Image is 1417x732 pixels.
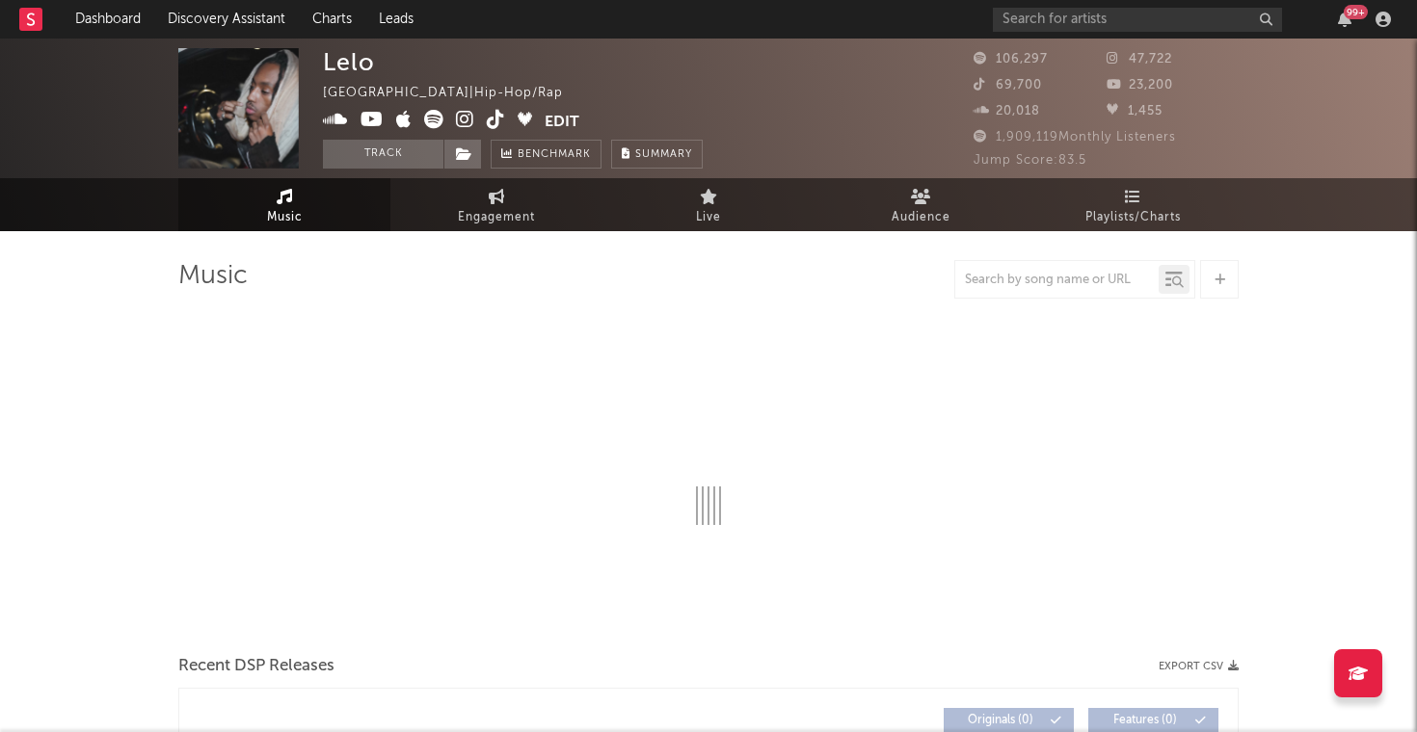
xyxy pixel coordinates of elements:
[993,8,1282,32] input: Search for artists
[974,53,1048,65] span: 106,297
[974,131,1176,144] span: 1,909,119 Monthly Listeners
[955,273,1159,288] input: Search by song name or URL
[1159,661,1239,672] button: Export CSV
[974,79,1042,91] span: 69,700
[1101,715,1190,726] span: Features ( 0 )
[178,178,390,231] a: Music
[815,178,1027,231] a: Audience
[1107,79,1173,91] span: 23,200
[491,140,602,169] a: Benchmark
[1107,105,1163,118] span: 1,455
[602,178,815,231] a: Live
[178,655,334,678] span: Recent DSP Releases
[323,48,375,76] div: Lelo
[1107,53,1172,65] span: 47,722
[518,144,591,167] span: Benchmark
[1027,178,1239,231] a: Playlists/Charts
[611,140,703,169] button: Summary
[390,178,602,231] a: Engagement
[892,206,950,229] span: Audience
[323,140,443,169] button: Track
[267,206,303,229] span: Music
[1338,12,1351,27] button: 99+
[974,154,1086,167] span: Jump Score: 83.5
[956,715,1045,726] span: Originals ( 0 )
[635,149,692,160] span: Summary
[974,105,1040,118] span: 20,018
[696,206,721,229] span: Live
[323,82,585,105] div: [GEOGRAPHIC_DATA] | Hip-Hop/Rap
[1344,5,1368,19] div: 99 +
[1085,206,1181,229] span: Playlists/Charts
[458,206,535,229] span: Engagement
[545,110,579,134] button: Edit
